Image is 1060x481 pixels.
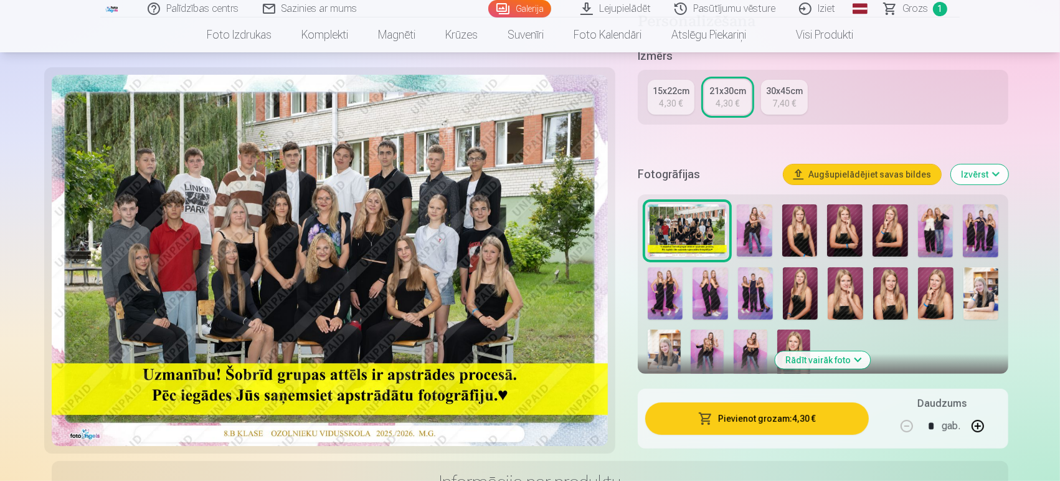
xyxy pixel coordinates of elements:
div: 30x45cm [766,85,803,97]
h5: Izmērs [638,47,1008,65]
h5: Fotogrāfijas [638,166,774,183]
a: 15x22cm4,30 € [648,80,694,115]
div: 15x22cm [653,85,689,97]
a: Magnēti [363,17,430,52]
div: 21x30cm [709,85,746,97]
button: Augšupielādējiet savas bildes [783,164,941,184]
a: Atslēgu piekariņi [656,17,761,52]
button: Rādīt vairāk foto [775,351,871,369]
a: 30x45cm7,40 € [761,80,808,115]
div: 4,30 € [659,97,683,110]
img: /fa1 [105,5,119,12]
a: 21x30cm4,30 € [704,80,751,115]
a: Suvenīri [493,17,559,52]
a: Komplekti [286,17,363,52]
div: gab. [942,411,960,441]
span: Grozs [902,1,928,16]
a: Krūzes [430,17,493,52]
span: 1 [933,2,947,16]
button: Pievienot grozam:4,30 € [645,402,869,435]
a: Visi produkti [761,17,868,52]
a: Foto izdrukas [192,17,286,52]
h5: Daudzums [918,396,967,411]
div: 7,40 € [772,97,796,110]
button: Izvērst [951,164,1008,184]
a: Foto kalendāri [559,17,656,52]
div: 4,30 € [716,97,739,110]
